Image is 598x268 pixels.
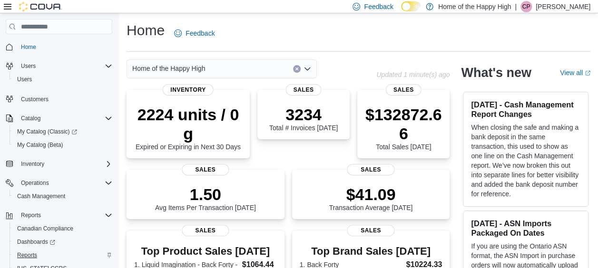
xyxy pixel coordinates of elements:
[376,71,450,78] p: Updated 1 minute(s) ago
[17,210,45,221] button: Reports
[134,246,277,257] h3: Top Product Sales [DATE]
[13,139,112,151] span: My Catalog (Beta)
[13,236,59,248] a: Dashboards
[13,139,67,151] a: My Catalog (Beta)
[10,190,116,203] button: Cash Management
[21,115,40,122] span: Catalog
[17,238,55,246] span: Dashboards
[515,1,517,12] p: |
[17,41,40,53] a: Home
[155,185,256,211] div: Avg Items Per Transaction [DATE]
[17,177,53,189] button: Operations
[155,185,256,204] p: 1.50
[461,65,531,80] h2: What's new
[438,1,511,12] p: Home of the Happy High
[13,126,112,137] span: My Catalog (Classic)
[347,225,394,236] span: Sales
[21,96,49,103] span: Customers
[21,211,41,219] span: Reports
[304,65,311,73] button: Open list of options
[471,123,580,199] p: When closing the safe and making a bank deposit in the same transaction, this used to show as one...
[520,1,532,12] div: Carmella Parks
[471,219,580,238] h3: [DATE] - ASN Imports Packaged On Dates
[127,21,165,40] h1: Home
[471,100,580,119] h3: [DATE] - Cash Management Report Changes
[401,1,421,11] input: Dark Mode
[17,113,112,124] span: Catalog
[186,29,215,38] span: Feedback
[2,59,116,73] button: Users
[19,2,62,11] img: Cova
[10,138,116,152] button: My Catalog (Beta)
[17,128,77,135] span: My Catalog (Classic)
[17,251,37,259] span: Reports
[13,74,112,85] span: Users
[269,105,338,132] div: Total # Invoices [DATE]
[329,185,413,211] div: Transaction Average [DATE]
[269,105,338,124] p: 3234
[17,158,48,170] button: Inventory
[134,105,242,143] p: 2224 units / 0 g
[17,41,112,53] span: Home
[364,2,393,11] span: Feedback
[585,70,590,76] svg: External link
[13,249,112,261] span: Reports
[134,105,242,151] div: Expired or Expiring in Next 30 Days
[182,225,229,236] span: Sales
[17,94,52,105] a: Customers
[13,223,77,234] a: Canadian Compliance
[300,246,442,257] h3: Top Brand Sales [DATE]
[21,43,36,51] span: Home
[13,223,112,234] span: Canadian Compliance
[365,105,442,143] p: $132872.66
[2,209,116,222] button: Reports
[13,191,112,202] span: Cash Management
[536,1,590,12] p: [PERSON_NAME]
[17,192,65,200] span: Cash Management
[560,69,590,77] a: View allExternal link
[163,84,214,96] span: Inventory
[286,84,322,96] span: Sales
[21,160,44,168] span: Inventory
[13,249,41,261] a: Reports
[2,112,116,125] button: Catalog
[347,164,394,175] span: Sales
[10,249,116,262] button: Reports
[170,24,218,43] a: Feedback
[17,93,112,105] span: Customers
[17,113,44,124] button: Catalog
[329,185,413,204] p: $41.09
[10,73,116,86] button: Users
[17,210,112,221] span: Reports
[10,125,116,138] a: My Catalog (Classic)
[2,40,116,54] button: Home
[17,158,112,170] span: Inventory
[13,236,112,248] span: Dashboards
[10,222,116,235] button: Canadian Compliance
[386,84,422,96] span: Sales
[522,1,530,12] span: CP
[2,157,116,171] button: Inventory
[10,235,116,249] a: Dashboards
[2,92,116,105] button: Customers
[17,60,39,72] button: Users
[17,225,73,232] span: Canadian Compliance
[17,76,32,83] span: Users
[13,126,81,137] a: My Catalog (Classic)
[17,60,112,72] span: Users
[365,105,442,151] div: Total Sales [DATE]
[17,177,112,189] span: Operations
[182,164,229,175] span: Sales
[2,176,116,190] button: Operations
[17,141,63,149] span: My Catalog (Beta)
[13,74,36,85] a: Users
[13,191,69,202] a: Cash Management
[21,62,36,70] span: Users
[293,65,301,73] button: Clear input
[132,63,205,74] span: Home of the Happy High
[21,179,49,187] span: Operations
